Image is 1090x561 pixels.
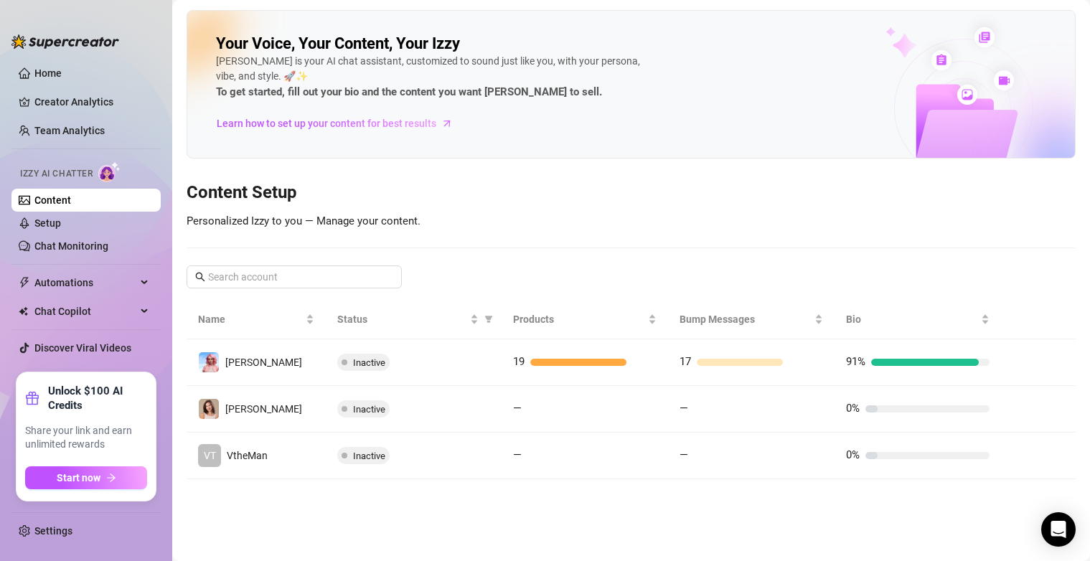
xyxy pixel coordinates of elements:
[34,194,71,206] a: Content
[846,402,860,415] span: 0%
[106,473,116,483] span: arrow-right
[34,125,105,136] a: Team Analytics
[846,355,865,368] span: 91%
[199,399,219,419] img: Hanna
[440,116,454,131] span: arrow-right
[353,404,385,415] span: Inactive
[19,277,30,288] span: thunderbolt
[187,214,421,227] span: Personalized Izzy to you — Manage your content.
[187,300,326,339] th: Name
[216,112,464,135] a: Learn how to set up your content for best results
[25,424,147,452] span: Share your link and earn unlimited rewards
[25,466,147,489] button: Start nowarrow-right
[513,355,525,368] span: 19
[835,300,1001,339] th: Bio
[227,450,268,461] span: VtheMan
[680,448,688,461] span: —
[1041,512,1076,547] div: Open Intercom Messenger
[484,315,493,324] span: filter
[20,167,93,181] span: Izzy AI Chatter
[353,451,385,461] span: Inactive
[216,54,647,101] div: [PERSON_NAME] is your AI chat assistant, customized to sound just like you, with your persona, vi...
[34,240,108,252] a: Chat Monitoring
[198,311,303,327] span: Name
[187,181,1076,204] h3: Content Setup
[98,161,121,182] img: AI Chatter
[48,384,147,412] strong: Unlock $100 AI Credits
[34,342,131,354] a: Discover Viral Videos
[353,357,385,368] span: Inactive
[199,352,219,372] img: Amanda
[513,448,522,461] span: —
[846,448,860,461] span: 0%
[668,300,835,339] th: Bump Messages
[195,272,205,282] span: search
[680,355,691,368] span: 17
[217,115,436,131] span: Learn how to set up your content for best results
[204,448,216,463] span: VT
[481,308,496,330] span: filter
[34,67,62,79] a: Home
[225,403,302,415] span: [PERSON_NAME]
[326,300,502,339] th: Status
[34,271,136,294] span: Automations
[513,311,645,327] span: Products
[513,402,522,415] span: —
[19,306,28,316] img: Chat Copilot
[502,300,668,339] th: Products
[34,90,149,113] a: Creator Analytics
[337,311,467,327] span: Status
[216,85,602,98] strong: To get started, fill out your bio and the content you want [PERSON_NAME] to sell.
[11,34,119,49] img: logo-BBDzfeDw.svg
[25,391,39,405] span: gift
[34,300,136,323] span: Chat Copilot
[680,311,812,327] span: Bump Messages
[57,472,100,484] span: Start now
[34,217,61,229] a: Setup
[34,525,72,537] a: Settings
[216,34,460,54] h2: Your Voice, Your Content, Your Izzy
[225,357,302,368] span: [PERSON_NAME]
[680,402,688,415] span: —
[846,311,978,327] span: Bio
[208,269,382,285] input: Search account
[852,11,1075,158] img: ai-chatter-content-library-cLFOSyPT.png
